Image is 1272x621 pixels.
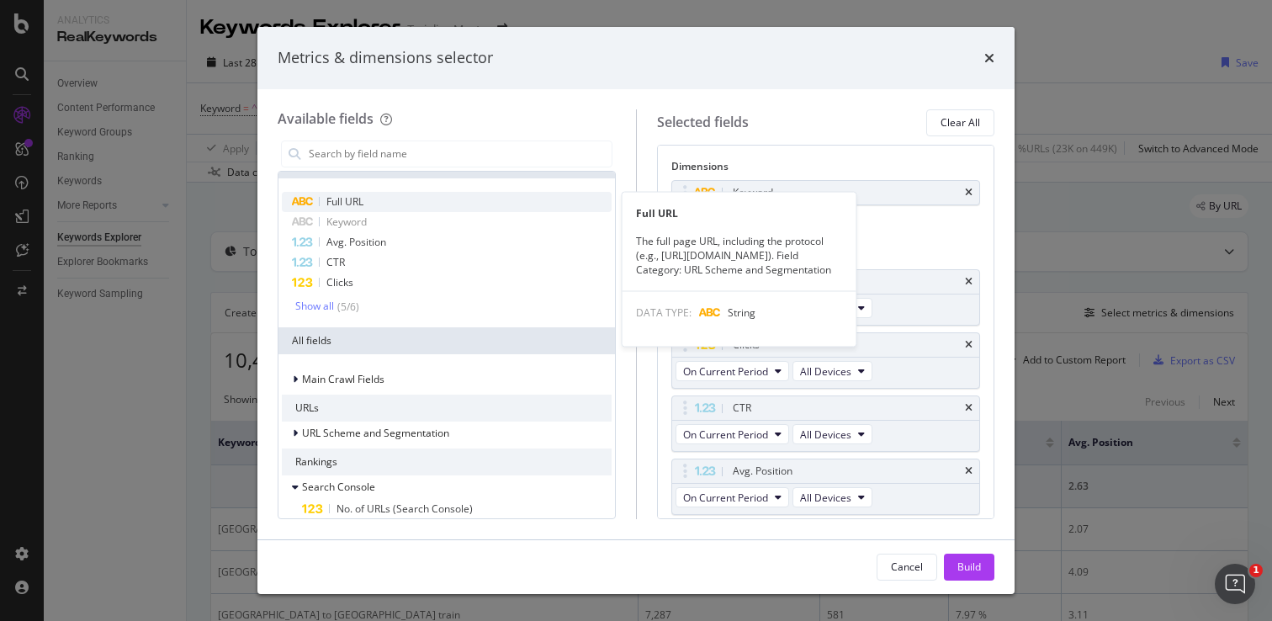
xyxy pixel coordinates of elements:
div: ( 5 / 6 ) [334,300,359,314]
span: All Devices [800,491,851,505]
span: Search Console [302,480,375,494]
div: The full page URL, including the protocol (e.g., [URL][DOMAIN_NAME]). Field Category: URL Scheme ... [623,234,856,277]
button: On Current Period [676,361,789,381]
button: Cancel [877,554,937,581]
div: times [965,188,973,198]
span: URL Scheme and Segmentation [302,426,449,440]
span: Clicks [326,275,353,289]
div: CTR [733,400,751,417]
button: All Devices [792,424,872,444]
span: Main Crawl Fields [302,372,384,386]
button: On Current Period [676,424,789,444]
span: Full URL [326,194,363,209]
div: Full URL [623,206,856,220]
span: 1 [1249,564,1263,577]
button: On Current Period [676,487,789,507]
div: Clear All [941,115,980,130]
span: All Devices [800,427,851,442]
div: Rankings [282,448,612,475]
div: times [965,466,973,476]
div: times [965,340,973,350]
span: CTR [326,255,345,269]
span: On Current Period [683,427,768,442]
div: Keyword [733,184,773,201]
button: All Devices [792,361,872,381]
div: Available fields [278,109,374,128]
div: ClickstimesOn Current PeriodAll Devices [671,332,981,389]
div: Metrics & dimensions selector [278,47,493,69]
span: String [728,305,755,319]
span: On Current Period [683,491,768,505]
span: On Current Period [683,364,768,379]
button: All Devices [792,487,872,507]
button: Clear All [926,109,994,136]
div: CTRtimesOn Current PeriodAll Devices [671,395,981,452]
iframe: Intercom live chat [1215,564,1255,604]
div: Avg. Position [733,463,792,480]
div: Cancel [891,560,923,574]
span: Keyword [326,215,367,229]
div: Keywordtimes [671,180,981,205]
div: times [965,403,973,413]
button: Build [944,554,994,581]
div: All fields [278,327,615,354]
div: times [984,47,994,69]
span: Avg. Position [326,235,386,249]
div: modal [257,27,1015,594]
div: Show all [295,300,334,312]
div: Avg. PositiontimesOn Current PeriodAll Devices [671,459,981,515]
div: Selected fields [657,113,749,132]
div: times [965,277,973,287]
span: No. of URLs (Search Console) [337,502,473,516]
span: DATA TYPE: [636,305,692,319]
div: Dimensions [671,159,981,180]
input: Search by field name [307,141,612,167]
div: Build [957,560,981,574]
div: URLs [282,395,612,422]
span: All Devices [800,364,851,379]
